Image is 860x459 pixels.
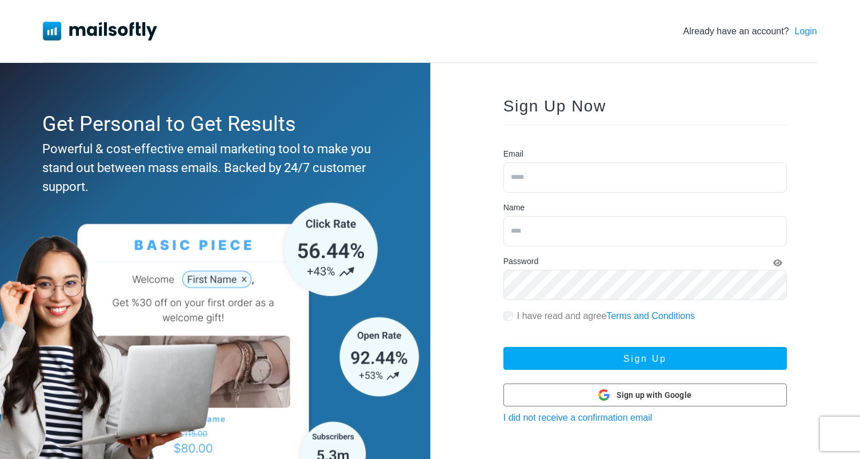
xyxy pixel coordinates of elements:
[43,22,157,40] img: Mailsoftly
[503,97,606,115] span: Sign Up Now
[503,256,538,268] label: Password
[606,311,695,321] a: Terms and Conditions
[795,25,817,38] a: Login
[617,389,691,401] span: Sign up with Google
[42,139,382,196] div: Powerful & cost-effective email marketing tool to make you stand out between mass emails. Backed ...
[503,148,523,160] label: Email
[503,202,525,214] label: Name
[503,347,787,370] button: Sign Up
[503,413,653,422] a: I did not receive a confirmation email
[503,384,787,406] button: Sign up with Google
[517,309,695,323] label: I have read and agree
[683,25,817,38] div: Already have an account?
[42,109,382,139] div: Get Personal to Get Results
[773,259,782,267] i: Show Password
